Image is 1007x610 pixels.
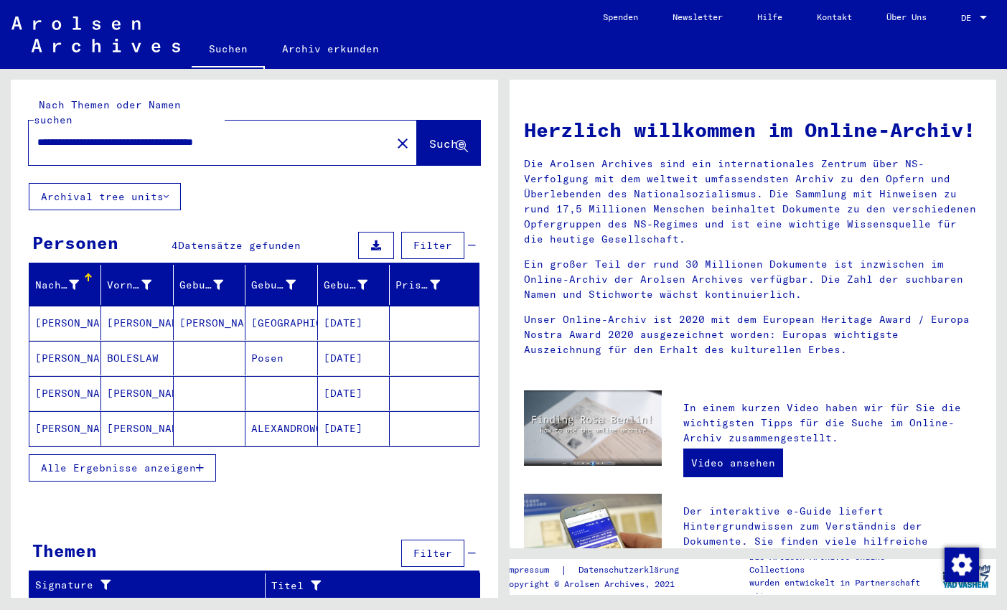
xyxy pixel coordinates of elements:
span: Suche [429,136,465,151]
mat-cell: [PERSON_NAME] [29,341,101,375]
mat-header-cell: Geburtsname [174,265,245,305]
button: Alle Ergebnisse anzeigen [29,454,216,482]
div: Signature [35,578,247,593]
img: yv_logo.png [940,558,993,594]
div: Nachname [35,273,100,296]
span: Datensätze gefunden [178,239,301,252]
a: Impressum [504,563,561,578]
mat-label: Nach Themen oder Namen suchen [34,98,181,126]
div: Geburtsdatum [324,273,389,296]
p: Unser Online-Archiv ist 2020 mit dem European Heritage Award / Europa Nostra Award 2020 ausgezeic... [524,312,983,357]
a: Datenschutzerklärung [567,563,696,578]
span: Alle Ergebnisse anzeigen [41,461,196,474]
span: Filter [413,239,452,252]
div: Titel [271,574,462,597]
button: Suche [417,121,480,165]
p: In einem kurzen Video haben wir für Sie die wichtigsten Tipps für die Suche im Online-Archiv zusa... [683,400,982,446]
div: Signature [35,574,265,597]
a: Video ansehen [683,449,783,477]
mat-cell: [PERSON_NAME] [29,411,101,446]
mat-cell: [DATE] [318,411,390,446]
mat-cell: ALEXANDROWO [245,411,317,446]
div: Vorname [107,273,172,296]
div: Nachname [35,278,79,293]
a: Suchen [192,32,265,69]
mat-cell: Posen [245,341,317,375]
img: Arolsen_neg.svg [11,17,180,52]
mat-cell: [PERSON_NAME] [174,306,245,340]
mat-cell: [GEOGRAPHIC_DATA] [245,306,317,340]
span: 4 [172,239,178,252]
mat-header-cell: Nachname [29,265,101,305]
mat-icon: close [394,135,411,152]
div: Geburt‏ [251,278,295,293]
p: Der interaktive e-Guide liefert Hintergrundwissen zum Verständnis der Dokumente. Sie finden viele... [683,504,982,594]
img: Zustimmung ändern [945,548,979,582]
div: Vorname [107,278,151,293]
p: Ein großer Teil der rund 30 Millionen Dokumente ist inzwischen im Online-Archiv der Arolsen Archi... [524,257,983,302]
span: DE [961,13,977,23]
mat-cell: [PERSON_NAME] [29,306,101,340]
div: Themen [32,538,97,563]
div: Geburt‏ [251,273,317,296]
div: Personen [32,230,118,255]
button: Filter [401,232,464,259]
mat-cell: [PERSON_NAME] [29,376,101,410]
mat-header-cell: Geburtsdatum [318,265,390,305]
div: Prisoner # [395,273,461,296]
mat-cell: [DATE] [318,341,390,375]
div: Geburtsdatum [324,278,367,293]
button: Archival tree units [29,183,181,210]
div: Zustimmung ändern [944,547,978,581]
span: Filter [413,547,452,560]
button: Clear [388,128,417,157]
mat-cell: [DATE] [318,376,390,410]
img: eguide.jpg [524,494,662,586]
p: Die Arolsen Archives Online-Collections [749,550,935,576]
div: Geburtsname [179,278,223,293]
mat-header-cell: Prisoner # [390,265,478,305]
mat-cell: [PERSON_NAME] [101,376,173,410]
a: Archiv erkunden [265,32,396,66]
div: Prisoner # [395,278,439,293]
mat-cell: [DATE] [318,306,390,340]
mat-cell: [PERSON_NAME] [101,411,173,446]
mat-cell: [PERSON_NAME] [101,306,173,340]
div: Titel [271,578,444,593]
p: Die Arolsen Archives sind ein internationales Zentrum über NS-Verfolgung mit dem weltweit umfasse... [524,156,983,247]
mat-cell: BOLESLAW [101,341,173,375]
div: | [504,563,696,578]
p: wurden entwickelt in Partnerschaft mit [749,576,935,602]
mat-header-cell: Vorname [101,265,173,305]
h1: Herzlich willkommen im Online-Archiv! [524,115,983,145]
button: Filter [401,540,464,567]
img: video.jpg [524,390,662,466]
mat-header-cell: Geburt‏ [245,265,317,305]
div: Geburtsname [179,273,245,296]
p: Copyright © Arolsen Archives, 2021 [504,578,696,591]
